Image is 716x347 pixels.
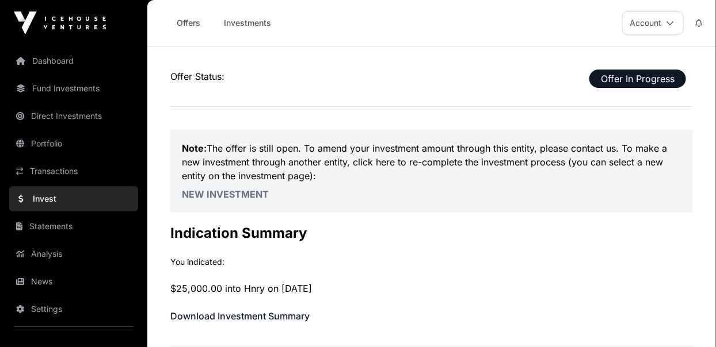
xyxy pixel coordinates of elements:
a: Statements [9,214,138,239]
iframe: Chat Widget [658,292,716,347]
a: Fund Investments [9,76,138,101]
a: Download Investment Summary [170,310,310,322]
a: Analysis [9,241,138,267]
p: $25,000.00 into Hnry on [DATE] [170,282,693,295]
button: Account [622,11,684,34]
a: Transactions [9,159,138,184]
p: You indicated: [170,256,693,268]
a: Offers [166,12,212,34]
strong: Note: [182,142,207,154]
a: Invest [9,186,138,211]
p: The offer is still open. To amend your investment amount through this entity, please contact us. ... [182,141,681,183]
a: Dashboard [9,48,138,74]
a: Direct Investments [9,103,138,129]
a: News [9,269,138,294]
a: Investments [216,12,279,34]
a: Portfolio [9,131,138,156]
a: Settings [9,296,138,322]
a: New Investment [182,188,269,200]
h2: Indication Summary [170,224,693,242]
span: Offer In Progress [589,70,686,88]
img: Icehouse Ventures Logo [14,11,106,34]
p: Offer Status: [170,70,693,83]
